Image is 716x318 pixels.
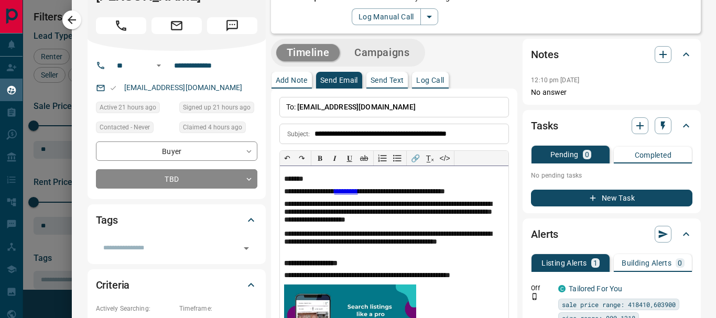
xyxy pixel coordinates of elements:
svg: Push Notification Only [531,293,538,300]
span: Signed up 21 hours ago [183,102,251,113]
p: Completed [635,151,672,159]
p: Subject: [287,129,310,139]
button: ↶ [280,151,295,166]
div: Fri Aug 15 2025 [179,122,257,136]
button: </> [438,151,452,166]
span: Active 21 hours ago [100,102,156,113]
div: Thu Aug 14 2025 [96,102,174,116]
p: Timeframe: [179,304,257,313]
p: 0 [585,151,589,158]
div: Tags [96,207,257,233]
div: Notes [531,42,692,67]
p: Add Note [276,76,308,84]
button: Open [239,241,254,256]
h2: Notes [531,46,558,63]
p: Pending [550,151,579,158]
p: To: [279,97,509,117]
span: Contacted - Never [100,122,150,133]
p: Send Email [320,76,358,84]
h2: Tags [96,212,118,228]
button: Bullet list [390,151,405,166]
button: Open [153,59,165,72]
button: Timeline [276,44,340,61]
p: 1 [593,259,598,267]
a: [EMAIL_ADDRESS][DOMAIN_NAME] [124,83,243,92]
span: Claimed 4 hours ago [183,122,242,133]
button: Numbered list [375,151,390,166]
span: 𝐔 [347,154,352,162]
div: split button [352,8,438,25]
p: Off [531,283,552,293]
p: 0 [678,259,682,267]
button: 𝐁 [313,151,328,166]
p: No pending tasks [531,168,692,183]
h2: Alerts [531,226,558,243]
button: T̲ₓ [423,151,438,166]
div: Criteria [96,272,257,298]
div: condos.ca [558,285,566,292]
div: Buyer [96,141,257,161]
p: 12:10 pm [DATE] [531,76,579,84]
div: TBD [96,169,257,189]
a: Tailored For You [569,284,622,293]
button: 🔗 [408,151,423,166]
p: Log Call [416,76,444,84]
button: New Task [531,190,692,206]
button: Log Manual Call [352,8,421,25]
p: Building Alerts [622,259,671,267]
h2: Tasks [531,117,558,134]
span: [EMAIL_ADDRESS][DOMAIN_NAME] [297,103,416,111]
p: Send Text [371,76,404,84]
button: Campaigns [344,44,420,61]
span: Email [151,17,202,34]
h2: Criteria [96,277,130,293]
button: 𝑰 [328,151,342,166]
span: Message [207,17,257,34]
div: Tasks [531,113,692,138]
button: 𝐔 [342,151,357,166]
button: ↷ [295,151,309,166]
svg: Email Valid [110,84,117,92]
p: Actively Searching: [96,304,174,313]
span: sale price range: 418410,603900 [562,299,676,310]
div: Alerts [531,222,692,247]
span: Call [96,17,146,34]
div: Thu Aug 14 2025 [179,102,257,116]
p: Listing Alerts [541,259,587,267]
button: ab [357,151,372,166]
p: No answer [531,87,692,98]
s: ab [360,154,368,162]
